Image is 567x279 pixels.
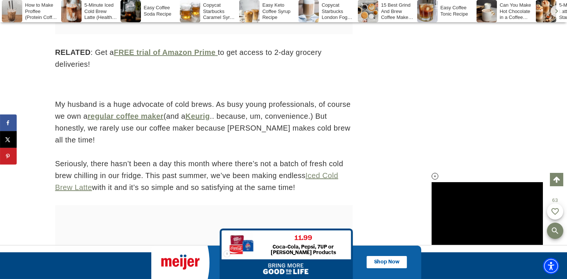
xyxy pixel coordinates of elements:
[55,98,353,146] p: My husband is a huge advocate of cold brews. As busy young professionals, of course we own a (and...
[55,158,353,193] p: Seriously, there hasn’t been a day this month where there’s not a batch of fresh cold brew chilli...
[55,205,174,224] iframe: Advertisement
[550,173,563,186] a: Scroll to top
[185,112,210,120] a: Keurig
[543,258,559,274] div: Accessibility Menu
[55,48,91,56] strong: RELATED
[390,37,501,130] iframe: Advertisement
[114,48,218,56] a: FREE trial of Amazon Prime
[55,46,353,70] p: : Get a to get access to 2-day grocery deliveries!
[88,112,164,120] a: regular coffee maker
[114,48,215,56] strong: FREE trial of Amazon Prime
[432,182,543,245] iframe: Advertisement
[55,171,339,191] a: Iced Cold Brew Latte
